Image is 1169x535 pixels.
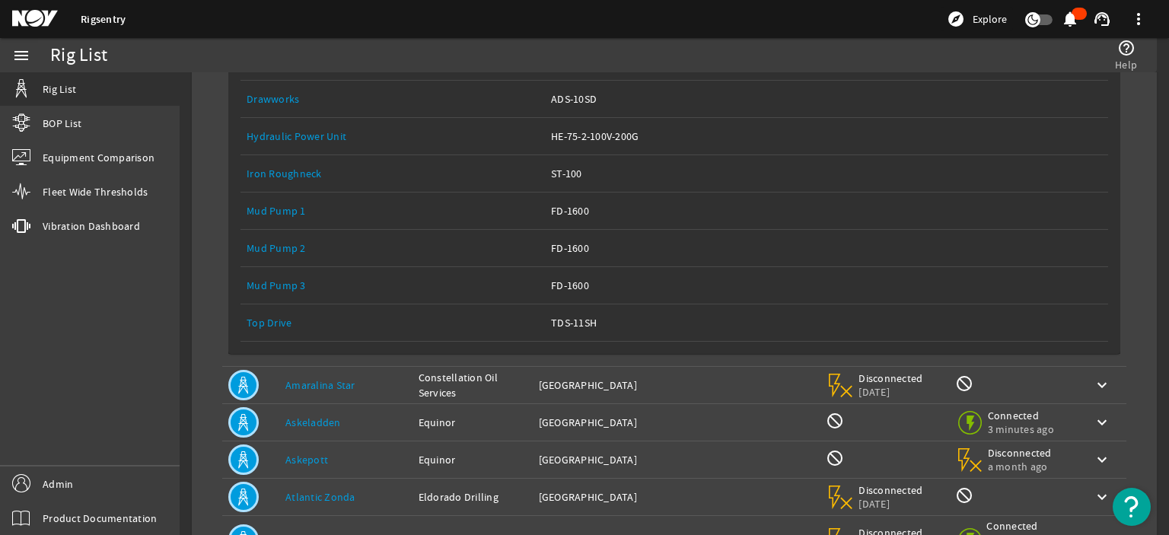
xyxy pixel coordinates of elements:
[419,370,527,400] div: Constellation Oil Services
[1093,413,1111,432] mat-icon: keyboard_arrow_down
[988,460,1053,473] span: a month ago
[539,489,814,505] div: [GEOGRAPHIC_DATA]
[826,412,844,430] mat-icon: BOP Monitoring not available for this rig
[551,129,1102,144] div: HE-75-2-100V-200G
[247,81,539,117] a: Drawworks
[43,184,148,199] span: Fleet Wide Thresholds
[551,278,1102,293] div: FD-1600
[551,193,1102,229] a: FD-1600
[988,422,1054,436] span: 3 minutes ago
[539,415,814,430] div: [GEOGRAPHIC_DATA]
[50,48,107,63] div: Rig List
[551,304,1102,341] a: TDS-11SH
[247,241,306,255] a: Mud Pump 2
[247,92,299,106] a: Drawworks
[43,81,76,97] span: Rig List
[1113,488,1151,526] button: Open Resource Center
[247,267,539,304] a: Mud Pump 3
[12,217,30,235] mat-icon: vibration
[947,10,965,28] mat-icon: explore
[247,304,539,341] a: Top Drive
[247,279,306,292] a: Mud Pump 3
[247,155,539,192] a: Iron Roughneck
[1061,10,1079,28] mat-icon: notifications
[551,155,1102,192] a: ST-100
[551,81,1102,117] a: ADS-10SD
[551,230,1102,266] a: FD-1600
[826,449,844,467] mat-icon: BOP Monitoring not available for this rig
[43,476,73,492] span: Admin
[1093,451,1111,469] mat-icon: keyboard_arrow_down
[285,453,328,467] a: Askepott
[247,316,291,330] a: Top Drive
[419,452,527,467] div: Equinor
[1093,10,1111,28] mat-icon: support_agent
[1093,488,1111,506] mat-icon: keyboard_arrow_down
[43,116,81,131] span: BOP List
[247,193,539,229] a: Mud Pump 1
[1115,57,1137,72] span: Help
[551,166,1102,181] div: ST-100
[539,377,814,393] div: [GEOGRAPHIC_DATA]
[551,203,1102,218] div: FD-1600
[551,267,1102,304] a: FD-1600
[285,416,341,429] a: Askeladden
[551,91,1102,107] div: ADS-10SD
[1117,39,1136,57] mat-icon: help_outline
[43,218,140,234] span: Vibration Dashboard
[539,452,814,467] div: [GEOGRAPHIC_DATA]
[247,118,539,154] a: Hydraulic Power Unit
[988,446,1053,460] span: Disconnected
[941,7,1013,31] button: Explore
[285,378,355,392] a: Amaralina Star
[419,415,527,430] div: Equinor
[1093,376,1111,394] mat-icon: keyboard_arrow_down
[1120,1,1157,37] button: more_vert
[973,11,1007,27] span: Explore
[551,118,1102,154] a: HE-75-2-100V-200G
[955,374,973,393] mat-icon: Rig Monitoring not available for this rig
[858,385,923,399] span: [DATE]
[988,409,1054,422] span: Connected
[247,129,346,143] a: Hydraulic Power Unit
[551,315,1102,330] div: TDS-11SH
[43,511,157,526] span: Product Documentation
[285,490,355,504] a: Atlantic Zonda
[81,12,126,27] a: Rigsentry
[247,204,306,218] a: Mud Pump 1
[43,150,154,165] span: Equipment Comparison
[986,519,1069,533] span: Connected
[858,483,923,497] span: Disconnected
[247,230,539,266] a: Mud Pump 2
[858,371,923,385] span: Disconnected
[955,486,973,505] mat-icon: Rig Monitoring not available for this rig
[858,497,923,511] span: [DATE]
[419,489,527,505] div: Eldorado Drilling
[247,167,322,180] a: Iron Roughneck
[551,240,1102,256] div: FD-1600
[12,46,30,65] mat-icon: menu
